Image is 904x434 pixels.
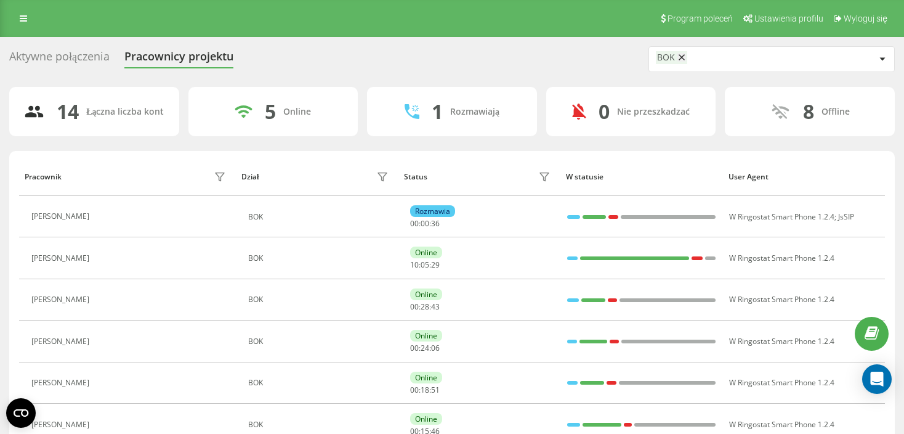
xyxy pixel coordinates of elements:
[57,100,79,123] div: 14
[410,343,419,353] span: 00
[657,52,675,63] div: BOK
[404,173,427,181] div: Status
[248,379,392,387] div: BOK
[283,107,311,117] div: Online
[431,301,440,312] span: 43
[248,337,392,346] div: BOK
[421,301,429,312] span: 28
[31,337,92,346] div: [PERSON_NAME]
[431,385,440,395] span: 51
[410,218,419,229] span: 00
[410,344,440,353] div: : :
[410,301,419,312] span: 00
[803,100,814,123] div: 8
[25,173,62,181] div: Pracownik
[728,173,879,181] div: User Agent
[410,303,440,311] div: : :
[31,212,92,221] div: [PERSON_NAME]
[410,289,442,300] div: Online
[729,294,834,305] span: W Ringostat Smart Phone 1.2.4
[862,364,892,394] div: Open Intercom Messenger
[431,218,440,229] span: 36
[421,343,429,353] span: 24
[431,260,440,270] span: 29
[241,173,259,181] div: Dział
[410,330,442,342] div: Online
[410,205,455,217] div: Rozmawia
[729,377,834,388] span: W Ringostat Smart Phone 1.2.4
[9,50,110,69] div: Aktywne połączenia
[248,254,392,263] div: BOK
[410,385,419,395] span: 00
[821,107,850,117] div: Offline
[617,107,690,117] div: Nie przeszkadzać
[599,100,610,123] div: 0
[31,420,92,429] div: [PERSON_NAME]
[31,295,92,304] div: [PERSON_NAME]
[86,107,164,117] div: Łączna liczba kont
[410,247,442,258] div: Online
[668,14,733,23] span: Program poleceń
[431,343,440,353] span: 06
[410,219,440,228] div: : :
[421,385,429,395] span: 18
[410,260,419,270] span: 10
[421,260,429,270] span: 05
[729,336,834,346] span: W Ringostat Smart Phone 1.2.4
[410,372,442,383] div: Online
[124,50,233,69] div: Pracownicy projektu
[729,419,834,430] span: W Ringostat Smart Phone 1.2.4
[248,213,392,221] div: BOK
[754,14,823,23] span: Ustawienia profilu
[265,100,276,123] div: 5
[729,253,834,263] span: W Ringostat Smart Phone 1.2.4
[838,211,854,222] span: JsSIP
[844,14,887,23] span: Wyloguj się
[421,218,429,229] span: 00
[566,173,717,181] div: W statusie
[729,211,834,222] span: W Ringostat Smart Phone 1.2.4
[432,100,443,123] div: 1
[248,420,392,429] div: BOK
[410,413,442,425] div: Online
[6,398,36,428] button: Open CMP widget
[450,107,499,117] div: Rozmawiają
[31,379,92,387] div: [PERSON_NAME]
[31,254,92,263] div: [PERSON_NAME]
[410,386,440,395] div: : :
[248,295,392,304] div: BOK
[410,261,440,269] div: : :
